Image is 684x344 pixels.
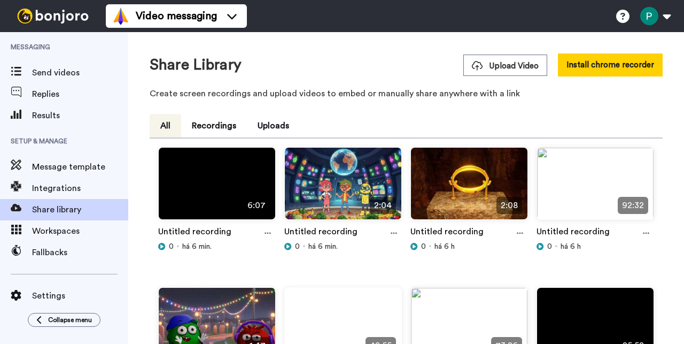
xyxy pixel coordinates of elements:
button: Recordings [181,114,247,137]
a: Untitled recording [284,225,357,241]
span: 6:07 [243,197,270,214]
span: Integrations [32,182,128,195]
span: Message template [32,160,128,173]
span: Replies [32,88,128,101]
button: Collapse menu [28,313,100,327]
button: Upload Video [463,55,547,76]
button: All [150,114,181,137]
span: Video messaging [136,9,217,24]
div: há 6 min. [158,241,276,252]
img: vm-color.svg [112,7,129,25]
a: Untitled recording [158,225,231,241]
img: 432b0f4b-71c5-48d7-a0b0-96eeddba911c_thumbnail_source_1760140910.jpg [159,148,275,228]
span: Results [32,109,128,122]
span: 0 [421,241,426,252]
img: bj-logo-header-white.svg [13,9,93,24]
a: Untitled recording [410,225,484,241]
span: 92:32 [618,197,648,214]
span: 2:04 [370,197,396,214]
span: Send videos [32,66,128,79]
button: Install chrome recorder [558,53,663,77]
span: Share library [32,203,128,216]
span: Settings [32,289,128,302]
a: Untitled recording [537,225,610,241]
img: f93dc234-be55-49df-8b1c-7b5fd29e6da5.jpg [537,148,654,228]
span: 0 [169,241,174,252]
span: 0 [295,241,300,252]
button: Uploads [247,114,300,137]
span: Upload Video [472,60,539,72]
img: 9f1793f4-1a14-4109-88a0-724b3cb7156a_thumbnail_source_1760119110.jpg [411,148,527,228]
span: Workspaces [32,225,128,238]
div: há 6 h [410,241,528,252]
span: 0 [547,241,552,252]
div: há 6 h [537,241,654,252]
span: Fallbacks [32,246,128,259]
h1: Share Library [150,57,242,73]
div: há 6 min. [284,241,402,252]
img: b0302419-0c44-40c4-8fc0-68aa6d08b06a_thumbnail_source_1760140901.jpg [285,148,401,228]
span: Collapse menu [48,316,92,324]
p: Create screen recordings and upload videos to embed or manually share anywhere with a link [150,87,663,100]
span: 2:08 [496,197,522,214]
